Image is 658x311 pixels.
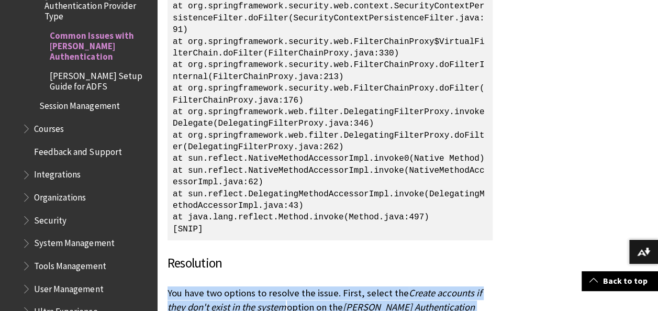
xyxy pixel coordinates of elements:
span: User Management [34,280,103,294]
span: [PERSON_NAME] Setup Guide for ADFS [50,67,150,92]
span: Tools Management [34,257,106,271]
span: Integrations [34,166,81,180]
span: Organizations [34,188,86,203]
span: System Management [34,235,114,249]
a: Back to top [582,271,658,291]
span: Session Management [39,97,119,112]
span: Security [34,212,66,226]
h3: Resolution [168,253,493,273]
span: Courses [34,120,64,134]
span: Common Issues with [PERSON_NAME] Authentication [50,27,150,62]
span: Feedback and Support [34,143,121,157]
